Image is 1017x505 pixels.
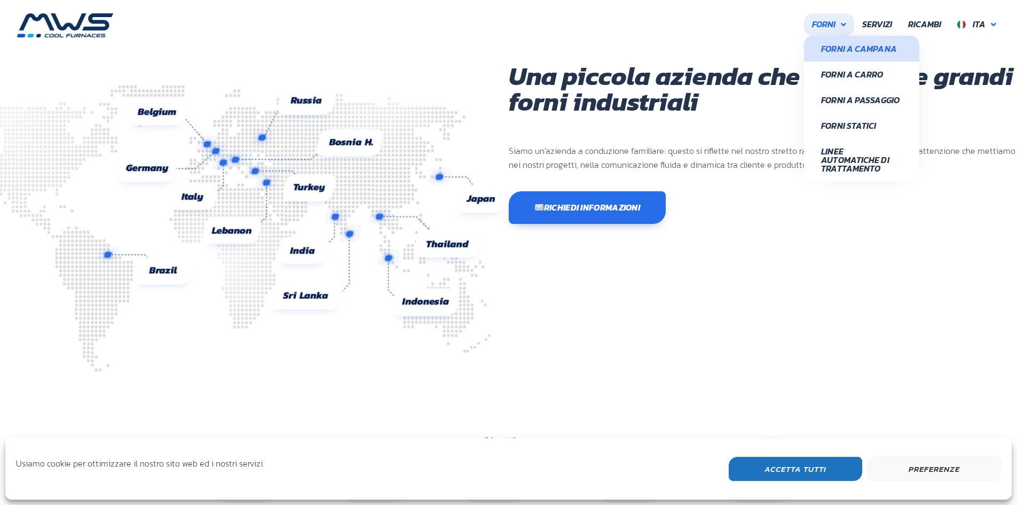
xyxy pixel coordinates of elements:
span: Forni a Passaggio [821,96,902,104]
span: Ita [973,18,986,30]
img: MWS s.r.l. [17,13,113,37]
a: Servizi [854,13,900,36]
a: Forni a Campana [804,36,919,61]
span: Servizi [862,18,892,32]
a: Forni a Passaggio [804,87,919,113]
span: Forni a Campana [821,44,902,53]
span: Richiedi informazioni [534,203,641,212]
span: Forni [812,18,835,32]
img: ✉️ [535,203,543,212]
a: Linee Automatiche di Trattamento [804,138,919,181]
a: Forni a Carro [804,61,919,87]
a: Ricambi [900,13,949,36]
span: Forni a Carro [821,70,902,79]
a: Ita [949,13,1004,36]
button: Accetta Tutti [729,457,862,481]
a: Forni Statici [804,113,919,138]
span: Linee Automatiche di Trattamento [821,147,902,173]
a: ✉️Richiedi informazioni [509,191,666,224]
a: Forni [804,13,854,36]
span: Forni Statici [821,121,902,130]
button: Preferenze [868,457,1001,481]
div: Usiamo cookie per ottimizzare il nostro sito web ed i nostri servizi. [16,457,264,478]
span: Ricambi [908,18,941,32]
